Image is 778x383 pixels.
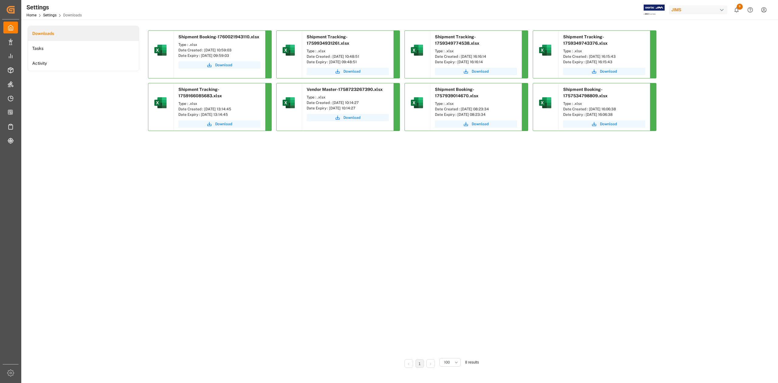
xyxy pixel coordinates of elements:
div: Date Created : [DATE] 10:59:03 [178,47,260,53]
span: Vendor Master-1758723267390.xlsx [307,87,383,92]
button: Download [178,61,260,69]
li: Next Page [426,359,435,368]
a: 1 [418,362,421,366]
span: Download [600,69,617,74]
div: Date Created : [DATE] 16:16:14 [435,54,517,59]
button: Download [307,68,389,75]
img: microsoft-excel-2019--v1.png [153,95,168,110]
a: Home [26,13,36,17]
button: Download [563,68,645,75]
span: Shipment Booking-1760021943110.xlsx [178,34,259,39]
span: Shipment Tracking-1759934931261.xlsx [307,34,349,46]
img: Exertis%20JAM%20-%20Email%20Logo.jpg_1722504956.jpg [644,5,665,15]
span: Shipment Tracking-1759166085683.xlsx [178,87,222,98]
span: Download [215,121,232,127]
button: JIMS [669,4,730,16]
span: Shipment Booking-1757939014670.xlsx [435,87,478,98]
li: Previous Page [404,359,413,368]
img: microsoft-excel-2019--v1.png [281,43,296,57]
button: Download [435,120,517,128]
div: Date Expiry : [DATE] 09:48:51 [307,59,389,65]
img: microsoft-excel-2019--v1.png [538,95,553,110]
a: Settings [43,13,57,17]
span: 100 [444,360,450,365]
div: Settings [26,3,82,12]
div: Type : .xlsx [435,48,517,54]
div: Type : .xlsx [563,48,645,54]
img: microsoft-excel-2019--v1.png [410,95,424,110]
div: Date Expiry : [DATE] 08:23:34 [435,112,517,117]
li: 1 [415,359,424,368]
span: Download [343,115,360,120]
div: Date Created : [DATE] 16:06:38 [563,106,645,112]
div: JIMS [669,5,727,14]
button: Download [178,120,260,128]
img: microsoft-excel-2019--v1.png [410,43,424,57]
span: Shipment Booking-1757534798809.xlsx [563,87,608,98]
img: microsoft-excel-2019--v1.png [153,43,168,57]
div: Date Created : [DATE] 16:15:43 [563,54,645,59]
button: Download [307,114,389,121]
div: Date Created : [DATE] 08:23:34 [435,106,517,112]
div: Date Created : [DATE] 13:14:45 [178,106,260,112]
span: Shipment Tracking-1759349743376.xlsx [563,34,608,46]
button: Download [435,68,517,75]
button: show 9 new notifications [730,3,743,17]
span: Shipment Tracking-1759349774538.xlsx [435,34,479,46]
span: Download [472,69,489,74]
div: Type : .xlsx [178,101,260,106]
button: Download [563,120,645,128]
div: Date Expiry : [DATE] 16:15:43 [563,59,645,65]
div: Date Expiry : [DATE] 09:59:03 [178,53,260,58]
button: open menu [439,358,461,367]
img: microsoft-excel-2019--v1.png [281,95,296,110]
div: Type : .xlsx [435,101,517,106]
span: Download [600,121,617,127]
span: 9 [737,4,743,10]
a: Downloads [28,26,139,41]
span: Download [472,121,489,127]
div: Type : .xlsx [563,101,645,106]
a: Activity [28,56,139,71]
span: Download [343,69,360,74]
div: Date Created : [DATE] 10:14:27 [307,100,389,105]
span: Download [215,62,232,68]
div: Date Expiry : [DATE] 16:16:14 [435,59,517,65]
img: microsoft-excel-2019--v1.png [538,43,553,57]
button: Help Center [743,3,757,17]
div: Date Expiry : [DATE] 16:06:38 [563,112,645,117]
span: 8 results [465,360,479,364]
div: Date Expiry : [DATE] 10:14:27 [307,105,389,111]
div: Type : .xlsx [307,95,389,100]
div: Date Created : [DATE] 10:48:51 [307,54,389,59]
div: Type : .xlsx [307,48,389,54]
div: Date Expiry : [DATE] 13:14:45 [178,112,260,117]
a: Tasks [28,41,139,56]
div: Type : .xlsx [178,42,260,47]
